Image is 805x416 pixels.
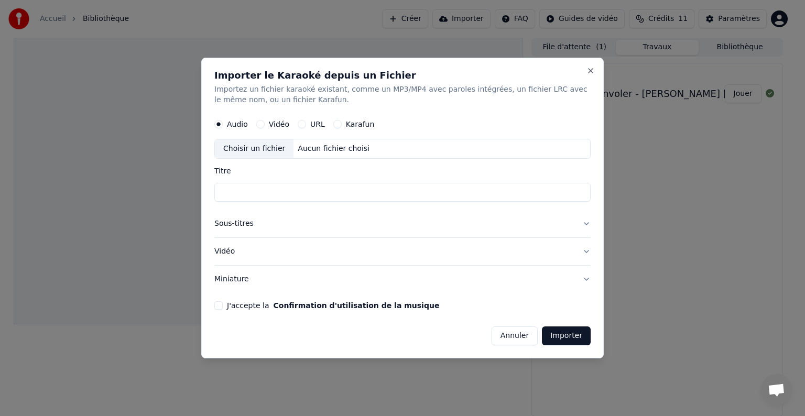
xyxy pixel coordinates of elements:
[227,302,439,309] label: J'accepte la
[214,238,591,265] button: Vidéo
[214,210,591,237] button: Sous-titres
[214,266,591,293] button: Miniature
[310,121,325,128] label: URL
[214,71,591,80] h2: Importer le Karaoké depuis un Fichier
[214,167,591,174] label: Titre
[293,144,374,154] div: Aucun fichier choisi
[273,302,439,309] button: J'accepte la
[492,326,538,345] button: Annuler
[269,121,289,128] label: Vidéo
[227,121,248,128] label: Audio
[542,326,591,345] button: Importer
[215,139,293,158] div: Choisir un fichier
[214,84,591,105] p: Importez un fichier karaoké existant, comme un MP3/MP4 avec paroles intégrées, un fichier LRC ave...
[346,121,375,128] label: Karafun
